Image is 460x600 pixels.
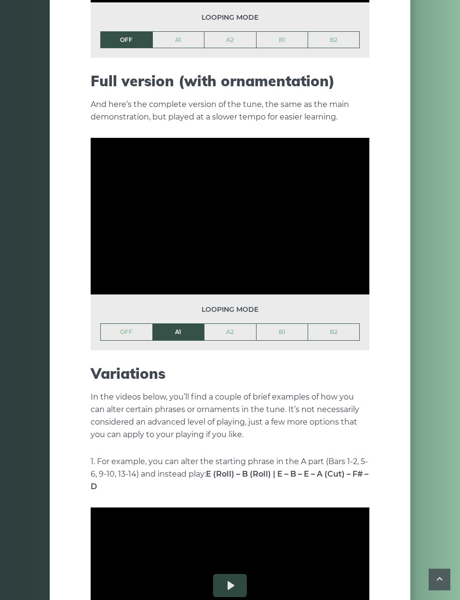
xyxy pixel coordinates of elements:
p: In the videos below, you’ll find a couple of brief examples of how you can alter certain phrases ... [91,391,369,441]
a: A2 [204,32,256,48]
p: And here’s the complete version of the tune, the same as the main demonstration, but played at a ... [91,98,369,123]
h2: Variations [91,365,369,382]
strong: E (Roll) – B (Roll) | E – B – E – A (Cut) – F# – D [91,469,368,491]
a: B2 [308,32,359,48]
h2: Full version (with ornamentation) [91,72,369,90]
a: OFF [101,324,152,340]
a: A1 [153,32,204,48]
span: Looping mode [100,12,360,23]
a: B1 [257,32,308,48]
a: B2 [308,324,359,340]
a: A2 [204,324,256,340]
a: B1 [257,324,308,340]
span: Looping mode [100,304,360,315]
p: 1. For example, you can alter the starting phrase in the A part (Bars 1-2, 5-6, 9-10, 13-14) and ... [91,455,369,493]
